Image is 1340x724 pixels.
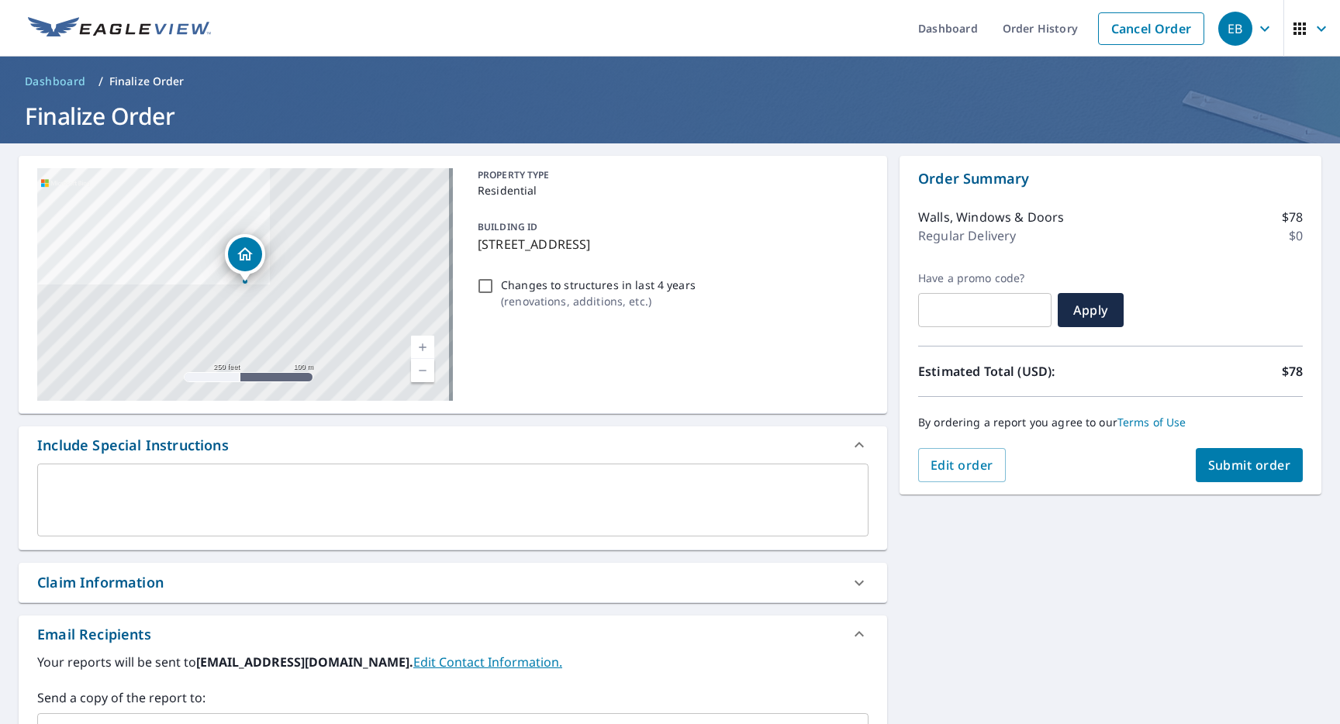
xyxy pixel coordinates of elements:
div: Claim Information [19,563,887,602]
button: Edit order [918,448,1006,482]
img: EV Logo [28,17,211,40]
p: Walls, Windows & Doors [918,208,1064,226]
span: Edit order [931,457,993,474]
label: Your reports will be sent to [37,653,869,671]
button: Apply [1058,293,1124,327]
p: By ordering a report you agree to our [918,415,1303,429]
span: Dashboard [25,74,86,89]
div: Include Special Instructions [37,435,229,456]
p: Estimated Total (USD): [918,362,1110,381]
p: Changes to structures in last 4 years [501,277,696,293]
p: ( renovations, additions, etc. ) [501,293,696,309]
p: Order Summary [918,168,1303,189]
a: Current Level 17, Zoom Out [411,359,434,382]
span: Submit order [1208,457,1291,474]
p: Residential [478,182,862,198]
h1: Finalize Order [19,100,1321,132]
p: Finalize Order [109,74,185,89]
b: [EMAIL_ADDRESS][DOMAIN_NAME]. [196,653,413,671]
nav: breadcrumb [19,69,1321,94]
a: Cancel Order [1098,12,1204,45]
li: / [98,72,103,91]
div: Email Recipients [19,615,887,653]
p: [STREET_ADDRESS] [478,235,862,253]
a: Dashboard [19,69,92,94]
a: Terms of Use [1117,415,1186,429]
div: Include Special Instructions [19,426,887,464]
div: Email Recipients [37,624,151,645]
div: EB [1218,12,1252,46]
a: Current Level 17, Zoom In [411,336,434,359]
div: Dropped pin, building 1, Residential property, 228 W 20th St Hialeah, FL 33010 [225,234,265,282]
label: Have a promo code? [918,271,1052,285]
a: EditContactInfo [413,653,562,671]
p: Regular Delivery [918,226,1016,245]
p: PROPERTY TYPE [478,168,862,182]
p: $0 [1289,226,1303,245]
span: Apply [1070,302,1111,319]
label: Send a copy of the report to: [37,688,869,707]
p: $78 [1282,362,1303,381]
p: BUILDING ID [478,220,537,233]
div: Claim Information [37,572,164,593]
p: $78 [1282,208,1303,226]
button: Submit order [1196,448,1304,482]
